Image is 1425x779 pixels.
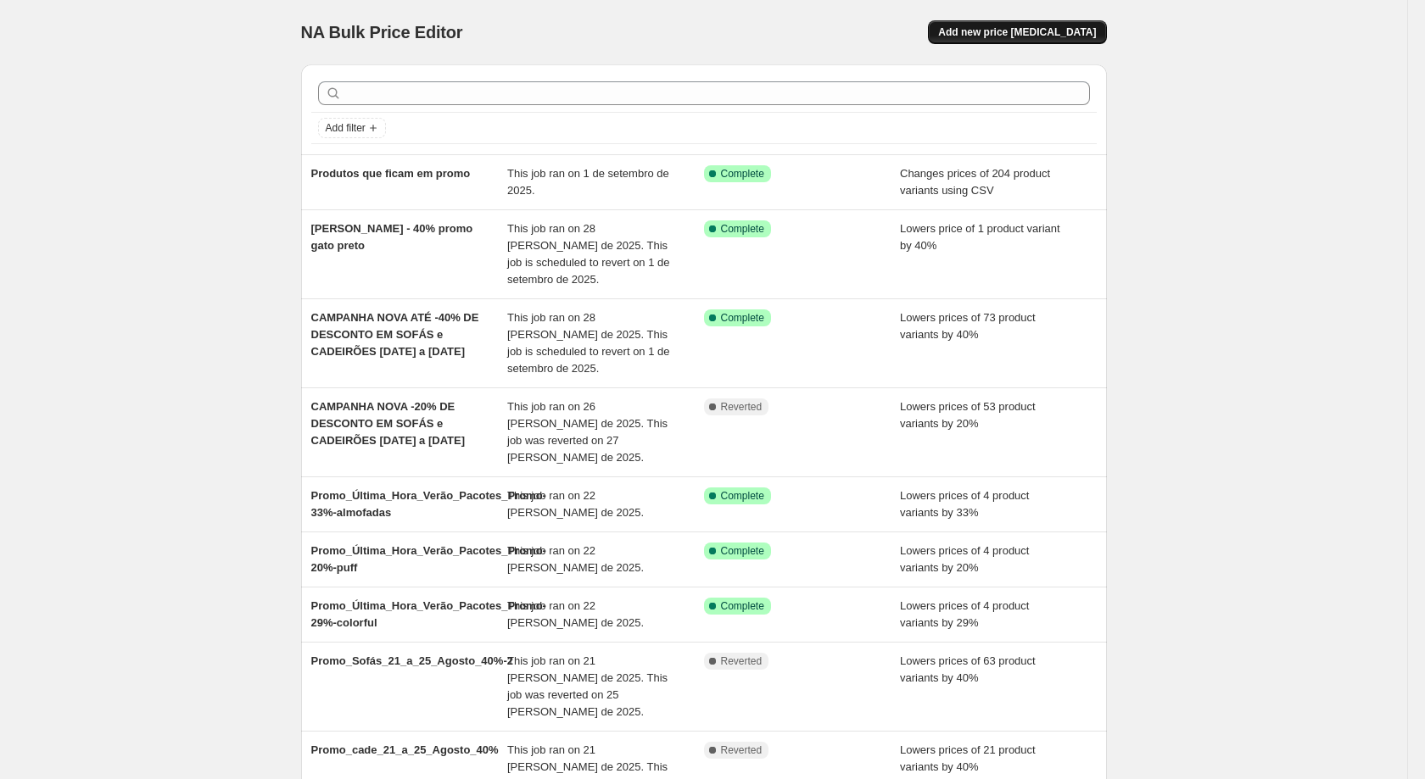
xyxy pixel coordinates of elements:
[928,20,1106,44] button: Add new price [MEDICAL_DATA]
[721,544,764,558] span: Complete
[507,400,668,464] span: This job ran on 26 [PERSON_NAME] de 2025. This job was reverted on 27 [PERSON_NAME] de 2025.
[721,743,763,757] span: Reverted
[900,167,1050,197] span: Changes prices of 204 product variants using CSV
[507,489,644,519] span: This job ran on 22 [PERSON_NAME] de 2025.
[900,743,1036,773] span: Lowers prices of 21 product variants by 40%
[311,599,546,629] span: Promo_Última_Hora_Verão_Pacotes_Promo-29%-colorful
[326,121,366,135] span: Add filter
[318,118,386,138] button: Add filter
[721,222,764,236] span: Complete
[507,654,668,718] span: This job ran on 21 [PERSON_NAME] de 2025. This job was reverted on 25 [PERSON_NAME] de 2025.
[507,167,669,197] span: This job ran on 1 de setembro de 2025.
[900,489,1029,519] span: Lowers prices of 4 product variants by 33%
[311,222,473,252] span: [PERSON_NAME] - 40% promo gato preto
[311,311,479,358] span: CAMPANHA NOVA ATÉ -40% DE DESCONTO EM SOFÁS e CADEIRÕES [DATE] a [DATE]
[721,311,764,325] span: Complete
[900,544,1029,574] span: Lowers prices of 4 product variants by 20%
[507,599,644,629] span: This job ran on 22 [PERSON_NAME] de 2025.
[721,654,763,668] span: Reverted
[938,25,1096,39] span: Add new price [MEDICAL_DATA]
[900,311,1036,341] span: Lowers prices of 73 product variants by 40%
[311,654,513,667] span: Promo_Sofás_21_a_25_Agosto_40%-2
[507,311,670,375] span: This job ran on 28 [PERSON_NAME] de 2025. This job is scheduled to revert on 1 de setembro de 2025.
[301,23,463,42] span: NA Bulk Price Editor
[507,544,644,574] span: This job ran on 22 [PERSON_NAME] de 2025.
[900,654,1036,684] span: Lowers prices of 63 product variants by 40%
[900,400,1036,430] span: Lowers prices of 53 product variants by 20%
[311,167,471,180] span: Produtos que ficam em promo
[311,743,499,756] span: Promo_cade_21_a_25_Agosto_40%
[900,599,1029,629] span: Lowers prices of 4 product variants by 29%
[311,489,546,519] span: Promo_Última_Hora_Verão_Pacotes_Promo-33%-almofadas
[721,167,764,181] span: Complete
[507,222,670,286] span: This job ran on 28 [PERSON_NAME] de 2025. This job is scheduled to revert on 1 de setembro de 2025.
[721,489,764,503] span: Complete
[721,599,764,613] span: Complete
[311,544,546,574] span: Promo_Última_Hora_Verão_Pacotes_Promo-20%-puff
[721,400,763,414] span: Reverted
[900,222,1060,252] span: Lowers price of 1 product variant by 40%
[311,400,466,447] span: CAMPANHA NOVA -20% DE DESCONTO EM SOFÁS e CADEIRÕES [DATE] a [DATE]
